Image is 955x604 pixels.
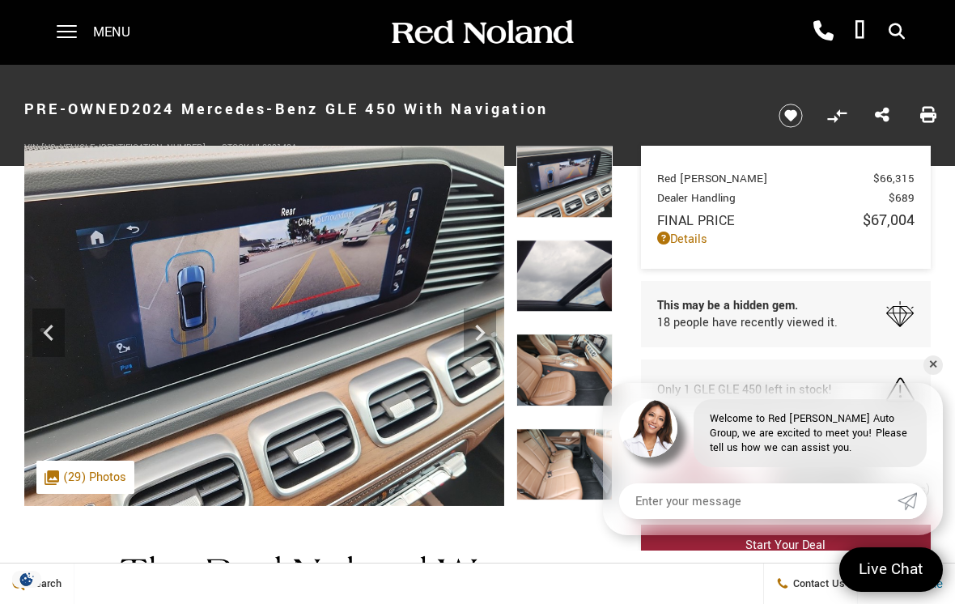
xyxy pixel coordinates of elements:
[920,105,936,126] a: Print this Pre-Owned 2024 Mercedes-Benz GLE 450 With Navigation
[657,381,832,398] span: Only 1 GLE GLE 450 left in stock!
[839,547,943,592] a: Live Chat
[516,428,613,500] img: Used 2024 Black Mercedes-Benz GLE 450 image 23
[252,142,297,154] span: UL022148A
[875,105,889,126] a: Share this Pre-Owned 2024 Mercedes-Benz GLE 450 With Navigation
[24,99,132,120] strong: Pre-Owned
[24,142,41,154] span: VIN:
[851,559,932,581] span: Live Chat
[516,146,613,218] img: Used 2024 Black Mercedes-Benz GLE 450 image 20
[32,308,65,357] div: Previous
[657,190,889,206] span: Dealer Handling
[619,483,898,519] input: Enter your message
[657,190,915,206] a: Dealer Handling $689
[789,576,845,591] span: Contact Us
[745,537,826,554] span: Start Your Deal
[657,211,863,230] span: Final Price
[222,142,252,154] span: Stock:
[657,210,915,231] a: Final Price $67,004
[657,171,873,186] span: Red [PERSON_NAME]
[8,571,45,588] img: Opt-Out Icon
[464,308,496,357] div: Next
[641,525,931,567] a: Start Your Deal
[694,399,927,467] div: Welcome to Red [PERSON_NAME] Auto Group, we are excited to meet you! Please tell us how we can as...
[619,399,677,457] img: Agent profile photo
[24,77,752,142] h1: 2024 Mercedes-Benz GLE 450 With Navigation
[889,190,915,206] span: $689
[657,314,838,331] span: 18 people have recently viewed it.
[516,334,613,406] img: Used 2024 Black Mercedes-Benz GLE 450 image 22
[825,104,849,128] button: Compare Vehicle
[8,571,45,588] section: Click to Open Cookie Consent Modal
[657,171,915,186] a: Red [PERSON_NAME] $66,315
[24,146,504,506] img: Used 2024 Black Mercedes-Benz GLE 450 image 20
[898,483,927,519] a: Submit
[657,297,838,314] span: This may be a hidden gem.
[41,142,206,154] span: [US_VEHICLE_IDENTIFICATION_NUMBER]
[773,103,809,129] button: Save vehicle
[657,231,915,248] a: Details
[863,210,915,231] span: $67,004
[36,461,134,494] div: (29) Photos
[873,171,915,186] span: $66,315
[388,19,575,47] img: Red Noland Auto Group
[516,240,613,312] img: Used 2024 Black Mercedes-Benz GLE 450 image 21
